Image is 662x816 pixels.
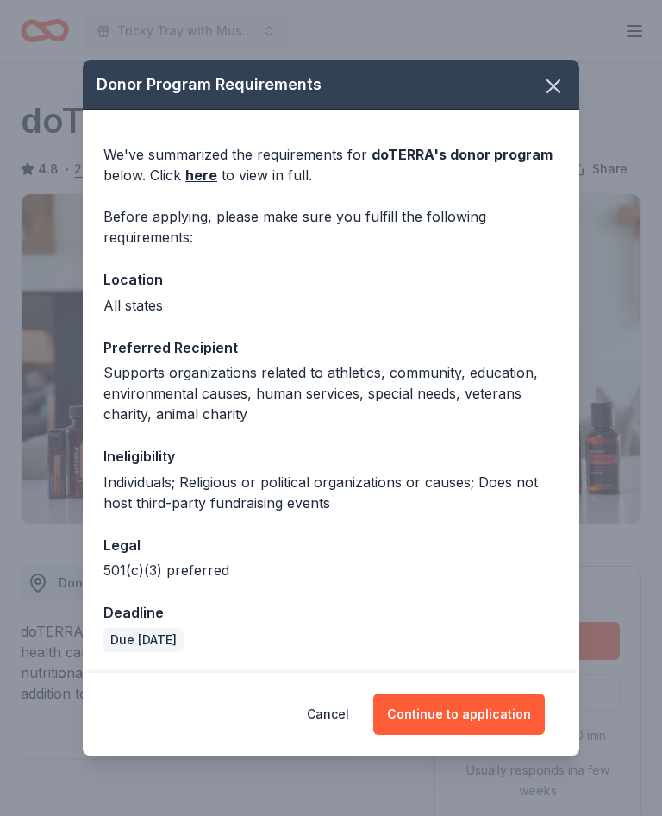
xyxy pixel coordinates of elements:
div: Donor Program Requirements [83,60,579,110]
div: All states [103,295,559,316]
div: We've summarized the requirements for below. Click to view in full. [103,144,559,185]
span: doTERRA 's donor program [372,146,553,163]
div: 501(c)(3) preferred [103,560,559,581]
div: Due [DATE] [103,628,184,652]
div: Supports organizations related to athletics, community, education, environmental causes, human se... [103,362,559,424]
div: Ineligibility [103,445,559,468]
div: Individuals; Religious or political organizations or causes; Does not host third-party fundraisin... [103,472,559,513]
div: Before applying, please make sure you fulfill the following requirements: [103,206,559,248]
a: here [185,165,217,185]
div: Legal [103,534,559,556]
div: Deadline [103,601,559,624]
button: Continue to application [373,694,545,735]
div: Location [103,268,559,291]
button: Cancel [307,694,349,735]
div: Preferred Recipient [103,336,559,359]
